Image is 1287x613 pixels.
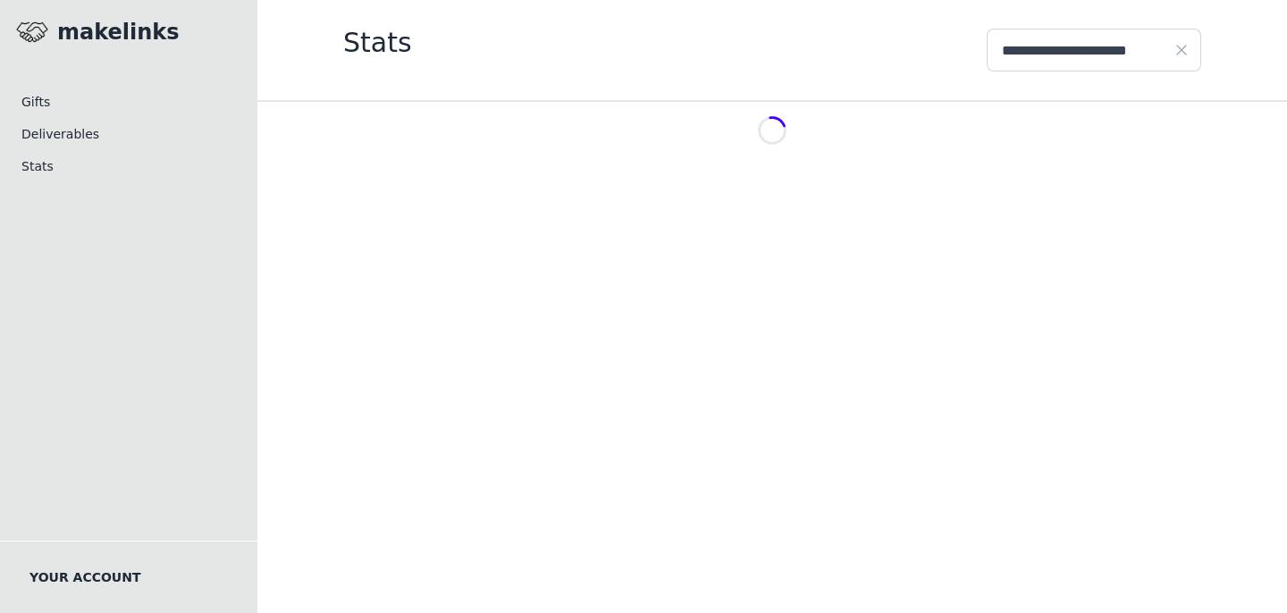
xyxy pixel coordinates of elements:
[343,29,972,71] div: Stats
[14,556,156,599] button: Your account
[7,150,250,182] a: Stats
[14,14,50,50] img: makelinks
[14,14,180,50] a: makelinksmakelinks
[7,118,250,150] a: Deliverables
[7,86,250,118] a: Gifts
[57,18,180,46] h1: makelinks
